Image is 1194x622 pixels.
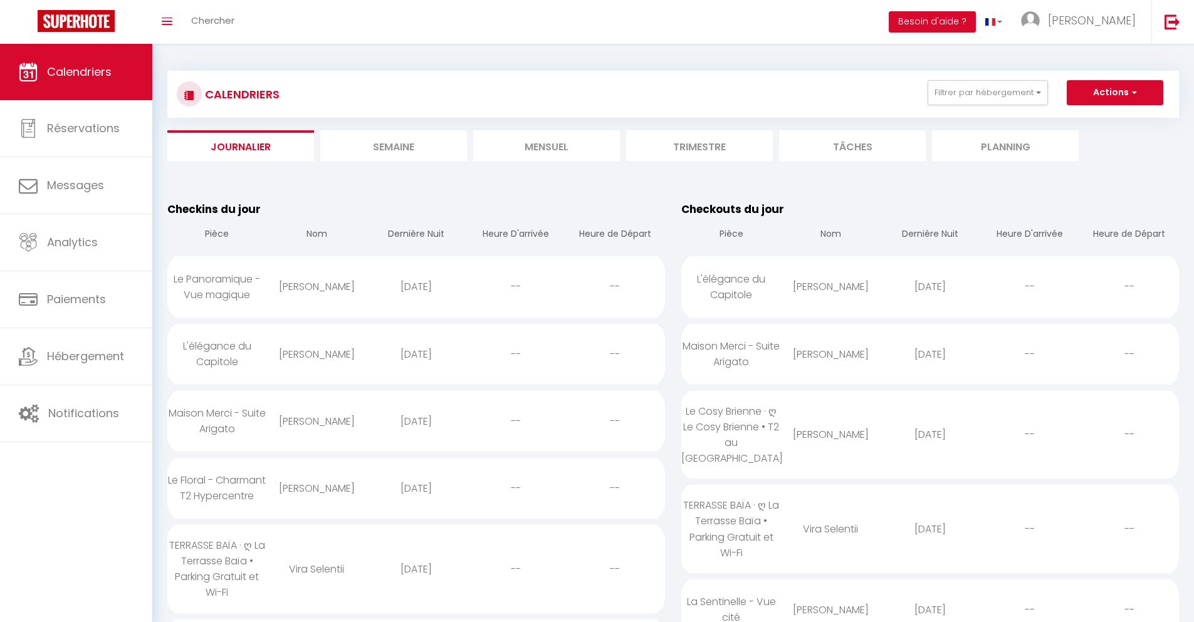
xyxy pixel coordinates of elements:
[1067,80,1163,105] button: Actions
[167,393,267,449] div: Maison Merci - Suite Arigato
[1165,14,1180,29] img: logout
[466,401,565,442] div: --
[1079,217,1179,253] th: Heure de Départ
[681,217,781,253] th: Pièce
[367,401,466,442] div: [DATE]
[626,130,773,161] li: Trimestre
[167,525,267,613] div: TERRASSE BAÏA · ღ La Terrasse Baïa • Parking Gratuit et Wi-Fi
[881,217,980,253] th: Dernière Nuit
[980,509,1079,549] div: --
[681,326,781,382] div: Maison Merci - Suite Arigato
[367,549,466,589] div: [DATE]
[1048,13,1136,28] span: [PERSON_NAME]
[1079,266,1179,307] div: --
[1079,334,1179,375] div: --
[681,485,781,573] div: TERRASSE BAÏA · ღ La Terrasse Baïa • Parking Gratuit et Wi-Fi
[681,202,784,217] span: Checkouts du jour
[1079,414,1179,455] div: --
[932,130,1079,161] li: Planning
[881,334,980,375] div: [DATE]
[1021,11,1040,30] img: ...
[980,217,1079,253] th: Heure D'arrivée
[167,202,261,217] span: Checkins du jour
[881,509,980,549] div: [DATE]
[47,234,98,250] span: Analytics
[167,217,267,253] th: Pièce
[47,177,104,193] span: Messages
[466,468,565,509] div: --
[167,259,267,315] div: Le Panoramique - Vue magique
[779,130,926,161] li: Tâches
[781,509,881,549] div: Vira Selentii
[980,414,1079,455] div: --
[466,549,565,589] div: --
[565,217,665,253] th: Heure de Départ
[881,414,980,455] div: [DATE]
[473,130,620,161] li: Mensuel
[466,266,565,307] div: --
[167,460,267,516] div: Le Floral - Charmant T2 Hypercentre
[889,11,976,33] button: Besoin d'aide ?
[267,266,367,307] div: [PERSON_NAME]
[202,80,280,108] h3: CALENDRIERS
[267,334,367,375] div: [PERSON_NAME]
[928,80,1048,105] button: Filtrer par hébergement
[881,266,980,307] div: [DATE]
[466,334,565,375] div: --
[781,266,881,307] div: [PERSON_NAME]
[267,468,367,509] div: [PERSON_NAME]
[191,14,234,27] span: Chercher
[980,334,1079,375] div: --
[367,468,466,509] div: [DATE]
[681,259,781,315] div: L'élégance du Capitole
[367,217,466,253] th: Dernière Nuit
[167,326,267,382] div: L'élégance du Capitole
[47,120,120,136] span: Réservations
[681,391,781,479] div: Le Cosy Brienne · ღ Le Cosy Brienne • T2 au [GEOGRAPHIC_DATA]
[1079,509,1179,549] div: --
[167,130,314,161] li: Journalier
[267,217,367,253] th: Nom
[267,549,367,589] div: Vira Selentii
[565,401,665,442] div: --
[10,5,48,43] button: Ouvrir le widget de chat LiveChat
[38,10,115,32] img: Super Booking
[48,405,119,421] span: Notifications
[565,334,665,375] div: --
[781,334,881,375] div: [PERSON_NAME]
[565,266,665,307] div: --
[47,348,124,364] span: Hébergement
[466,217,565,253] th: Heure D'arrivée
[367,266,466,307] div: [DATE]
[565,549,665,589] div: --
[367,334,466,375] div: [DATE]
[47,291,106,307] span: Paiements
[320,130,467,161] li: Semaine
[781,414,881,455] div: [PERSON_NAME]
[47,64,112,80] span: Calendriers
[267,401,367,442] div: [PERSON_NAME]
[781,217,881,253] th: Nom
[565,468,665,509] div: --
[980,266,1079,307] div: --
